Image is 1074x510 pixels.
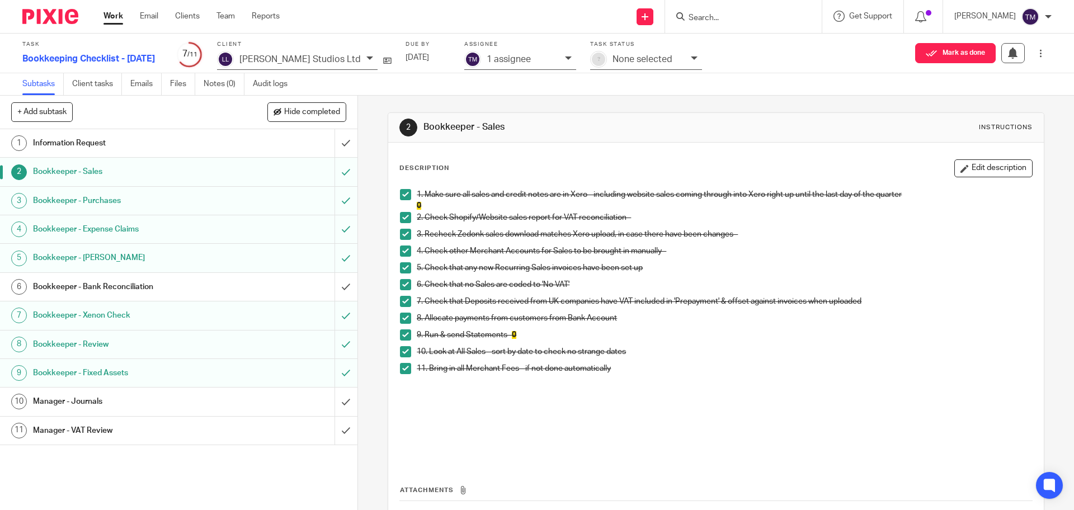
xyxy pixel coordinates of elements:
p: 6. Check that no Sales are coded to 'No VAT' [417,279,1031,290]
a: Reports [252,11,280,22]
div: 7 [11,308,27,323]
button: Edit description [954,159,1033,177]
label: Task [22,41,162,48]
a: Emails [130,73,162,95]
p: 9. Run & send Statements - [417,329,1031,341]
p: 5. Check that any new Recurring Sales invoices have been set up [417,262,1031,273]
p: Description [399,164,449,173]
p: 1 assignee [487,54,531,64]
div: 11 [11,423,27,438]
small: /11 [187,51,197,58]
label: Due by [406,41,450,48]
img: svg%3E [1021,8,1039,26]
p: 8. Allocate payments from customers from Bank Account [417,313,1031,324]
div: 4 [11,221,27,237]
div: 7 [176,48,203,60]
img: svg%3E [217,51,234,68]
h1: Bookkeeper - Sales [33,163,227,180]
img: Pixie [22,9,78,24]
a: Files [170,73,195,95]
a: Audit logs [253,73,296,95]
span: 0 [417,202,421,210]
label: Assignee [464,41,576,48]
h1: Manager - VAT Review [33,422,227,439]
div: 5 [11,251,27,266]
div: 2 [11,164,27,180]
button: + Add subtask [11,102,73,121]
img: svg%3E [464,51,481,68]
p: [PERSON_NAME] [954,11,1016,22]
p: 7. Check that Deposits received from UK companies have VAT included in 'Prepayment' & offset agai... [417,296,1031,307]
p: 2. Check Shopify/Website sales report for VAT reconciliation - [417,212,1031,223]
a: Team [216,11,235,22]
p: None selected [613,54,672,64]
button: Hide completed [267,102,346,121]
a: Clients [175,11,200,22]
a: Work [103,11,123,22]
label: Client [217,41,392,48]
div: 1 [11,135,27,151]
span: Hide completed [284,108,340,117]
h1: Bookkeeper - Xenon Check [33,307,227,324]
h1: Bookkeeper - Sales [423,121,740,133]
p: 4. Check other Merchant Accounts for Sales to be brought in manually - [417,245,1031,257]
h1: Bookkeeper - [PERSON_NAME] [33,249,227,266]
label: Task status [590,41,702,48]
a: Notes (0) [204,73,244,95]
button: Mark as done [915,43,996,63]
span: [DATE] [406,54,429,62]
div: 2 [399,119,417,136]
div: 10 [11,394,27,409]
h1: Bookkeeper - Purchases [33,192,227,209]
p: [PERSON_NAME] Studios Ltd [239,54,361,64]
h1: Manager - Journals [33,393,227,410]
h1: Bookkeeper - Bank Reconciliation [33,278,227,295]
span: Attachments [400,487,454,493]
h1: Bookkeeper - Review [33,336,227,353]
div: 8 [11,337,27,352]
p: 11. Bring in all Merchant Fees - if not done automatically [417,363,1031,374]
h1: Information Request [33,135,227,152]
span: Get Support [849,12,892,20]
a: Client tasks [72,73,122,95]
div: 6 [11,279,27,295]
div: 9 [11,365,27,381]
h1: Bookkeeper - Expense Claims [33,221,227,238]
a: Subtasks [22,73,64,95]
p: 10. Look at All Sales - sort by date to check no strange dates [417,346,1031,357]
div: ? [592,53,605,66]
div: 3 [11,193,27,209]
span: 0 [512,331,516,339]
span: Mark as done [943,49,985,57]
p: 3. Recheck Zedonk sales download matches Xero upload, in case there have been changes - [417,229,1031,240]
input: Search [687,13,788,23]
a: Email [140,11,158,22]
div: Instructions [979,123,1033,132]
p: 1. Make sure all sales and credit notes are in Xero - including website sales coming through into... [417,189,1031,200]
h1: Bookkeeper - Fixed Assets [33,365,227,381]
